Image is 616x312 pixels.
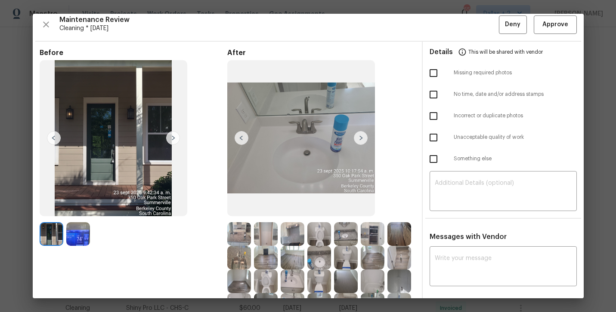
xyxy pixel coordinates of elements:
[227,49,415,57] span: After
[423,148,584,170] div: Something else
[430,42,453,62] span: Details
[47,131,61,145] img: left-chevron-button-url
[423,62,584,84] div: Missing required photos
[354,131,368,145] img: right-chevron-button-url
[235,131,248,145] img: left-chevron-button-url
[534,15,577,34] button: Approve
[499,15,527,34] button: Deny
[59,24,499,33] span: Cleaning * [DATE]
[423,84,584,105] div: No time, date and/or address stamps
[166,131,180,145] img: right-chevron-button-url
[40,49,227,57] span: Before
[423,105,584,127] div: Incorrect or duplicate photos
[505,19,520,30] span: Deny
[454,69,577,76] span: Missing required photos
[430,233,507,240] span: Messages with Vendor
[454,134,577,141] span: Unacceptable quality of work
[454,91,577,98] span: No time, date and/or address stamps
[468,42,543,62] span: This will be shared with vendor
[423,127,584,148] div: Unacceptable quality of work
[454,112,577,119] span: Incorrect or duplicate photos
[454,155,577,162] span: Something else
[542,19,568,30] span: Approve
[59,15,499,24] span: Maintenance Review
